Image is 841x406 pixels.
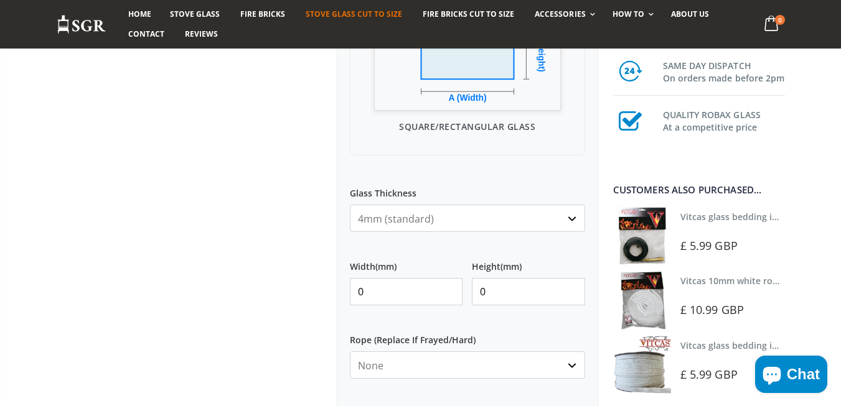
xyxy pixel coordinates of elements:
[350,324,585,346] label: Rope (Replace If Frayed/Hard)
[759,12,784,37] a: 0
[296,4,411,24] a: Stove Glass Cut To Size
[775,15,785,25] span: 0
[240,9,285,19] span: Fire Bricks
[525,4,601,24] a: Accessories
[161,4,229,24] a: Stove Glass
[680,238,738,253] span: £ 5.99 GBP
[751,356,831,396] inbox-online-store-chat: Shopify online store chat
[350,177,585,200] label: Glass Thickness
[535,9,585,19] span: Accessories
[170,9,220,19] span: Stove Glass
[57,14,106,35] img: Stove Glass Replacement
[613,185,785,195] div: Customers also purchased...
[680,302,744,317] span: £ 10.99 GBP
[680,367,738,382] span: £ 5.99 GBP
[119,24,174,44] a: Contact
[363,120,572,133] p: Square/Rectangular Glass
[663,106,785,134] h3: QUALITY ROBAX GLASS At a competitive price
[671,9,709,19] span: About us
[423,9,514,19] span: Fire Bricks Cut To Size
[185,29,218,39] span: Reviews
[613,271,671,329] img: Vitcas white rope, glue and gloves kit 10mm
[472,251,585,273] label: Height
[413,4,524,24] a: Fire Bricks Cut To Size
[662,4,718,24] a: About us
[306,9,402,19] span: Stove Glass Cut To Size
[613,9,644,19] span: How To
[176,24,227,44] a: Reviews
[231,4,294,24] a: Fire Bricks
[603,4,660,24] a: How To
[375,261,397,272] span: (mm)
[500,261,522,272] span: (mm)
[119,4,161,24] a: Home
[663,57,785,85] h3: SAME DAY DISPATCH On orders made before 2pm
[128,9,151,19] span: Home
[613,207,671,265] img: Vitcas stove glass bedding in tape
[128,29,164,39] span: Contact
[350,251,463,273] label: Width
[613,336,671,394] img: Vitcas stove glass bedding in tape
